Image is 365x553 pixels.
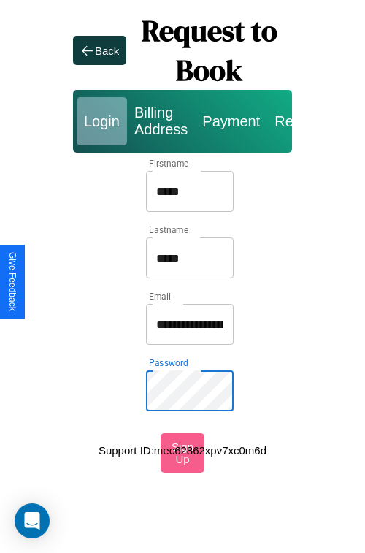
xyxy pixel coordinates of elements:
div: Login [77,97,127,145]
div: Payment [195,97,267,145]
div: Billing Address [127,97,195,145]
label: Firstname [149,157,188,169]
h1: Request to Book [126,11,292,90]
label: Email [149,290,172,302]
p: Support ID: mec62862xpv7xc0m6d [99,441,266,460]
div: Back [95,45,119,57]
div: Open Intercom Messenger [15,503,50,538]
div: Give Feedback [7,252,18,311]
label: Lastname [149,224,188,236]
button: Sign Up [161,433,204,473]
div: Review [267,97,330,145]
label: Password [149,356,188,369]
button: Back [73,36,126,65]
